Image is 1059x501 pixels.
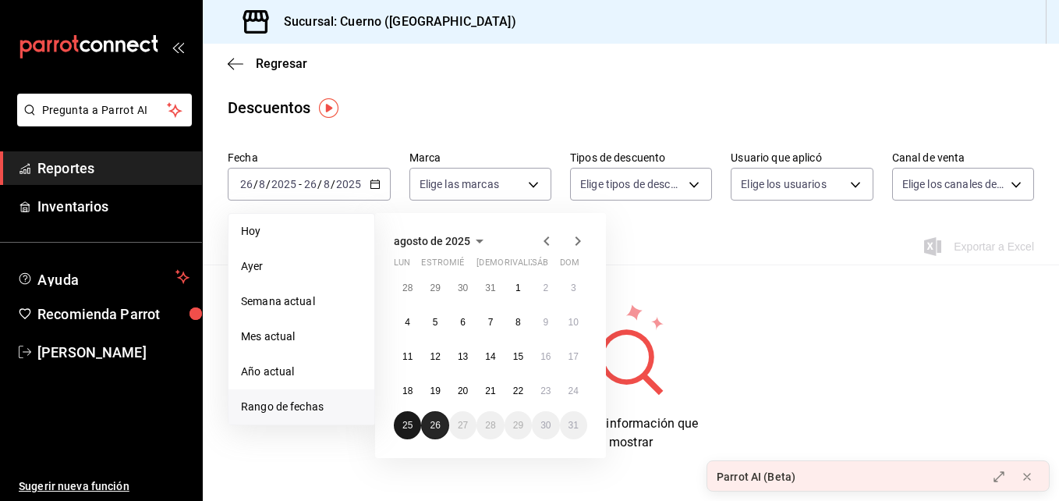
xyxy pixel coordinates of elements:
button: open_drawer_menu [172,41,184,53]
abbr: 29 de agosto de 2025 [513,420,523,431]
button: agosto de 2025 [394,232,489,250]
button: 20 de agosto de 2025 [449,377,476,405]
abbr: 8 de agosto de 2025 [515,317,521,328]
abbr: viernes [505,258,547,274]
button: 14 de agosto de 2025 [476,343,504,371]
abbr: lunes [394,258,410,274]
abbr: 29 de julio de 2025 [430,282,440,293]
input: -- [303,178,317,190]
input: -- [323,178,331,190]
button: 30 de julio de 2025 [449,274,476,302]
abbr: jueves [476,258,568,274]
abbr: 1 de agosto de 2025 [515,282,521,293]
input: ---- [335,178,362,190]
abbr: 27 de agosto de 2025 [458,420,468,431]
font: Inventarios [37,198,108,215]
abbr: 30 de agosto de 2025 [540,420,551,431]
abbr: domingo [560,258,579,274]
abbr: 26 de agosto de 2025 [430,420,440,431]
button: 3 de agosto de 2025 [560,274,587,302]
button: 23 de agosto de 2025 [532,377,559,405]
button: 22 de agosto de 2025 [505,377,532,405]
span: Elige los canales de venta [902,176,1005,192]
span: / [331,178,335,190]
button: 21 de agosto de 2025 [476,377,504,405]
button: Regresar [228,56,307,71]
input: -- [258,178,266,190]
span: Mes actual [241,329,362,345]
abbr: 5 de agosto de 2025 [433,317,438,328]
abbr: 28 de agosto de 2025 [485,420,495,431]
label: Tipos de descuento [570,152,712,163]
abbr: 17 de agosto de 2025 [568,351,579,362]
abbr: 31 de agosto de 2025 [568,420,579,431]
abbr: 6 de agosto de 2025 [460,317,466,328]
abbr: 18 de agosto de 2025 [402,386,413,396]
span: Rango de fechas [241,399,362,415]
span: / [266,178,271,190]
button: 28 de julio de 2025 [394,274,421,302]
h3: Sucursal: Cuerno ([GEOGRAPHIC_DATA]) [271,12,516,31]
input: ---- [271,178,297,190]
button: 19 de agosto de 2025 [421,377,448,405]
span: Elige tipos de descuento [580,176,683,192]
button: 18 de agosto de 2025 [394,377,421,405]
abbr: 30 de julio de 2025 [458,282,468,293]
abbr: 15 de agosto de 2025 [513,351,523,362]
button: 26 de agosto de 2025 [421,411,448,439]
span: agosto de 2025 [394,235,470,247]
font: Recomienda Parrot [37,306,160,322]
button: 5 de agosto de 2025 [421,308,448,336]
span: Hoy [241,223,362,240]
button: 2 de agosto de 2025 [532,274,559,302]
span: Elige las marcas [420,176,499,192]
div: Descuentos [228,96,310,119]
button: 8 de agosto de 2025 [505,308,532,336]
abbr: 10 de agosto de 2025 [568,317,579,328]
abbr: 14 de agosto de 2025 [485,351,495,362]
a: Pregunta a Parrot AI [11,113,192,130]
font: Reportes [37,160,94,176]
abbr: 31 de julio de 2025 [485,282,495,293]
span: Pregunta a Parrot AI [42,102,168,119]
button: 15 de agosto de 2025 [505,343,532,371]
button: 29 de agosto de 2025 [505,411,532,439]
label: Canal de venta [892,152,1034,163]
button: 4 de agosto de 2025 [394,308,421,336]
abbr: miércoles [449,258,464,274]
abbr: 28 de julio de 2025 [402,282,413,293]
button: 17 de agosto de 2025 [560,343,587,371]
abbr: 23 de agosto de 2025 [540,386,551,396]
button: 30 de agosto de 2025 [532,411,559,439]
button: 10 de agosto de 2025 [560,308,587,336]
button: Pregunta a Parrot AI [17,94,192,126]
button: 31 de agosto de 2025 [560,411,587,439]
span: Semana actual [241,293,362,310]
img: Marcador de información sobre herramientas [319,98,338,118]
span: Ayer [241,258,362,275]
abbr: 21 de agosto de 2025 [485,386,495,396]
abbr: 7 de agosto de 2025 [488,317,494,328]
font: [PERSON_NAME] [37,344,147,361]
button: 11 de agosto de 2025 [394,343,421,371]
label: Usuario que aplicó [731,152,873,163]
abbr: 20 de agosto de 2025 [458,386,468,396]
div: Parrot AI (Beta) [717,469,795,485]
abbr: 9 de agosto de 2025 [543,317,548,328]
button: 24 de agosto de 2025 [560,377,587,405]
abbr: 11 de agosto de 2025 [402,351,413,362]
span: Ayuda [37,268,169,286]
font: Sugerir nueva función [19,480,129,492]
abbr: 25 de agosto de 2025 [402,420,413,431]
span: / [253,178,258,190]
abbr: 3 de agosto de 2025 [571,282,576,293]
button: 29 de julio de 2025 [421,274,448,302]
span: / [317,178,322,190]
abbr: 4 de agosto de 2025 [405,317,410,328]
button: 28 de agosto de 2025 [476,411,504,439]
button: 12 de agosto de 2025 [421,343,448,371]
button: 16 de agosto de 2025 [532,343,559,371]
abbr: 16 de agosto de 2025 [540,351,551,362]
abbr: 19 de agosto de 2025 [430,386,440,396]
